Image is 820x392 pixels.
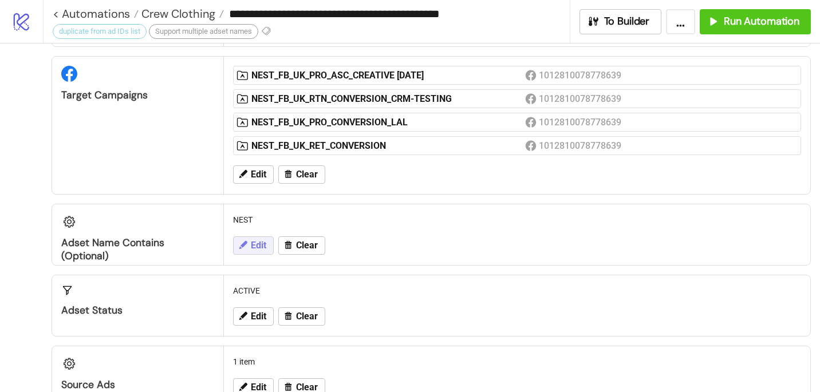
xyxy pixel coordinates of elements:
button: Edit [233,165,274,184]
span: Clear [296,169,318,180]
span: To Builder [604,15,650,28]
button: Clear [278,236,325,255]
a: Crew Clothing [139,8,224,19]
div: Support multiple adset names [149,24,258,39]
div: ACTIVE [228,280,806,302]
a: < Automations [53,8,139,19]
span: Crew Clothing [139,6,215,21]
div: 1012810078778639 [539,68,623,82]
div: NEST_FB_UK_PRO_CONVERSION_LAL [251,116,525,129]
button: ... [666,9,695,34]
div: Adset Name contains (optional) [61,236,214,263]
span: Clear [296,311,318,322]
div: 1012810078778639 [539,92,623,106]
span: Run Automation [724,15,799,28]
span: Edit [251,169,266,180]
button: Edit [233,236,274,255]
button: Clear [278,165,325,184]
div: 1012810078778639 [539,115,623,129]
div: NEST [228,209,806,231]
div: Target Campaigns [61,89,214,102]
span: Edit [251,240,266,251]
button: Clear [278,307,325,326]
div: Adset Status [61,304,214,317]
button: To Builder [579,9,662,34]
div: NEST_FB_UK_PRO_ASC_CREATIVE [DATE] [251,69,525,82]
div: NEST_FB_UK_RET_CONVERSION [251,140,525,152]
button: Edit [233,307,274,326]
span: Edit [251,311,266,322]
button: Run Automation [700,9,811,34]
div: NEST_FB_UK_RTN_CONVERSION_CRM-TESTING [251,93,525,105]
div: 1012810078778639 [539,138,623,153]
div: Source Ads [61,378,214,391]
span: Clear [296,240,318,251]
div: duplicate from ad IDs list [53,24,147,39]
div: 1 item [228,351,806,373]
